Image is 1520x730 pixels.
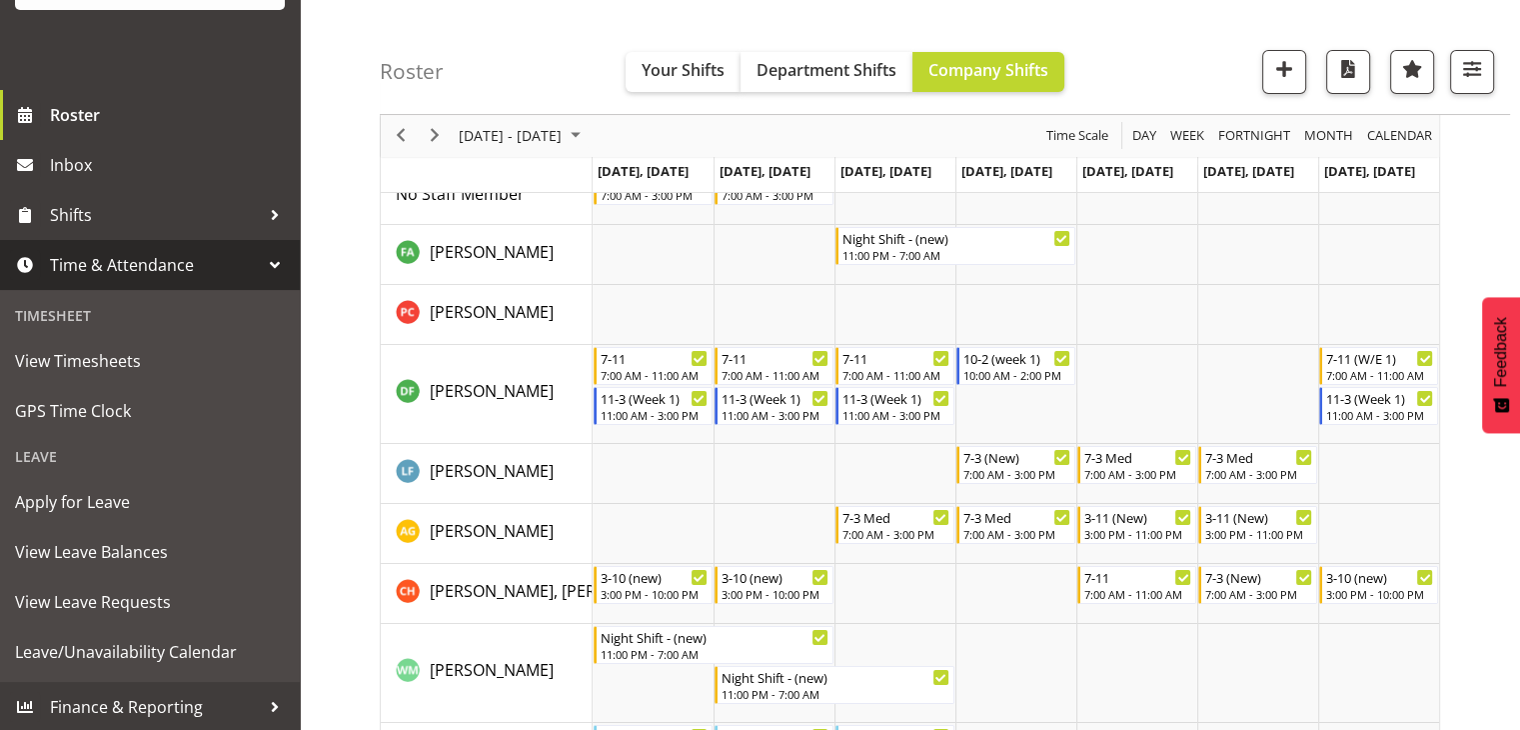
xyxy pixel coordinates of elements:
div: 11:00 AM - 3:00 PM [1326,407,1433,423]
div: Fairbrother, Deborah"s event - 11-3 (Week 1) Begin From Sunday, August 24, 2025 at 11:00:00 AM GM... [1319,387,1438,425]
button: Timeline Month [1301,124,1357,149]
span: [DATE], [DATE] [840,162,931,180]
span: Department Shifts [757,59,896,81]
div: 7-11 [1084,567,1191,587]
span: Day [1130,124,1158,149]
a: View Leave Balances [5,527,295,577]
span: [PERSON_NAME], [PERSON_NAME] [430,580,686,602]
span: Roster [50,100,290,130]
div: Fairbrother, Deborah"s event - 7-11 Begin From Tuesday, August 19, 2025 at 7:00:00 AM GMT+12:00 E... [715,347,833,385]
div: Hannecart, Charline"s event - 3-10 (new) Begin From Monday, August 18, 2025 at 3:00:00 PM GMT+12:... [594,566,713,604]
div: Harper, Wendy-Mae"s event - Night Shift - (new) Begin From Tuesday, August 19, 2025 at 11:00:00 P... [715,666,954,704]
div: 7:00 AM - 3:00 PM [1205,466,1312,482]
button: Company Shifts [912,52,1064,92]
span: Your Shifts [642,59,725,81]
div: 11-3 (Week 1) [601,388,708,408]
button: Time Scale [1043,124,1112,149]
div: Galvez, Angeline"s event - 3-11 (New) Begin From Friday, August 22, 2025 at 3:00:00 PM GMT+12:00 ... [1077,506,1196,544]
div: 3-11 (New) [1205,507,1312,527]
span: Time Scale [1044,124,1110,149]
div: Galvez, Angeline"s event - 3-11 (New) Begin From Saturday, August 23, 2025 at 3:00:00 PM GMT+12:0... [1198,506,1317,544]
a: No Staff Member [396,182,525,206]
div: 7:00 AM - 11:00 AM [1326,367,1433,383]
td: Hannecart, Charline resource [381,564,593,624]
span: [DATE] - [DATE] [457,124,564,149]
button: Filter Shifts [1450,50,1494,94]
div: Harper, Wendy-Mae"s event - Night Shift - (new) Begin From Monday, August 18, 2025 at 11:00:00 PM... [594,626,833,664]
a: Apply for Leave [5,477,295,527]
div: Fairbrother, Deborah"s event - 7-11 Begin From Monday, August 18, 2025 at 7:00:00 AM GMT+12:00 En... [594,347,713,385]
div: 7-3 Med [1205,447,1312,467]
div: 7-11 [842,348,949,368]
div: 7:00 AM - 3:00 PM [601,187,708,203]
div: Leave [5,436,295,477]
a: [PERSON_NAME] [430,240,554,264]
div: 11:00 AM - 3:00 PM [842,407,949,423]
div: Hannecart, Charline"s event - 7-11 Begin From Friday, August 22, 2025 at 7:00:00 AM GMT+12:00 End... [1077,566,1196,604]
div: 7-3 Med [1084,447,1191,467]
div: Fairbrother, Deborah"s event - 11-3 (Week 1) Begin From Wednesday, August 20, 2025 at 11:00:00 AM... [835,387,954,425]
div: Hannecart, Charline"s event - 3-10 (new) Begin From Tuesday, August 19, 2025 at 3:00:00 PM GMT+12... [715,566,833,604]
div: 11:00 PM - 7:00 AM [842,247,1070,263]
span: [PERSON_NAME] [430,241,554,263]
div: Adams, Fran"s event - Night Shift - (new) Begin From Wednesday, August 20, 2025 at 11:00:00 PM GM... [835,227,1075,265]
div: previous period [384,115,418,157]
div: 7:00 AM - 3:00 PM [963,526,1070,542]
span: View Timesheets [15,346,285,376]
div: 3-10 (new) [601,567,708,587]
div: Flynn, Leeane"s event - 7-3 Med Begin From Saturday, August 23, 2025 at 7:00:00 AM GMT+12:00 Ends... [1198,446,1317,484]
div: August 18 - 24, 2025 [452,115,593,157]
div: 7-11 [722,348,828,368]
div: 7:00 AM - 3:00 PM [963,466,1070,482]
span: [DATE], [DATE] [961,162,1052,180]
div: 7-3 Med [842,507,949,527]
div: Night Shift - (new) [722,667,949,687]
button: August 2025 [456,124,590,149]
span: [DATE], [DATE] [1324,162,1415,180]
div: 7-11 [601,348,708,368]
div: 7-11 (W/E 1) [1326,348,1433,368]
span: Shifts [50,200,260,230]
a: [PERSON_NAME] [430,379,554,403]
div: Fairbrother, Deborah"s event - 11-3 (Week 1) Begin From Tuesday, August 19, 2025 at 11:00:00 AM G... [715,387,833,425]
span: View Leave Requests [15,587,285,617]
div: Fairbrother, Deborah"s event - 7-11 Begin From Wednesday, August 20, 2025 at 7:00:00 AM GMT+12:00... [835,347,954,385]
button: Timeline Day [1129,124,1160,149]
div: next period [418,115,452,157]
span: [PERSON_NAME] [430,659,554,681]
span: [PERSON_NAME] [430,380,554,402]
a: GPS Time Clock [5,386,295,436]
div: 3-11 (New) [1084,507,1191,527]
div: 10:00 AM - 2:00 PM [963,367,1070,383]
button: Add a new shift [1262,50,1306,94]
div: 7:00 AM - 3:00 PM [1084,466,1191,482]
a: [PERSON_NAME] [430,300,554,324]
div: 7:00 AM - 3:00 PM [722,187,828,203]
button: Timeline Week [1167,124,1208,149]
td: Adams, Fran resource [381,225,593,285]
div: Fairbrother, Deborah"s event - 10-2 (week 1) Begin From Thursday, August 21, 2025 at 10:00:00 AM ... [956,347,1075,385]
span: No Staff Member [396,183,525,205]
div: Hannecart, Charline"s event - 3-10 (new) Begin From Sunday, August 24, 2025 at 3:00:00 PM GMT+12:... [1319,566,1438,604]
span: [DATE], [DATE] [598,162,689,180]
div: 7:00 AM - 3:00 PM [842,526,949,542]
button: Next [422,124,449,149]
div: 7:00 AM - 11:00 AM [722,367,828,383]
div: Timesheet [5,295,295,336]
div: 7:00 AM - 3:00 PM [1205,586,1312,602]
td: Harper, Wendy-Mae resource [381,624,593,723]
h4: Roster [380,60,444,83]
div: 11:00 AM - 3:00 PM [601,407,708,423]
div: 11:00 AM - 3:00 PM [722,407,828,423]
td: Chand, Pretika resource [381,285,593,345]
div: 7:00 AM - 11:00 AM [1084,586,1191,602]
button: Feedback - Show survey [1482,297,1520,433]
a: [PERSON_NAME] [430,519,554,543]
div: 11-3 (Week 1) [722,388,828,408]
td: Galvez, Angeline resource [381,504,593,564]
span: GPS Time Clock [15,396,285,426]
td: Flynn, Leeane resource [381,444,593,504]
div: Galvez, Angeline"s event - 7-3 Med Begin From Wednesday, August 20, 2025 at 7:00:00 AM GMT+12:00 ... [835,506,954,544]
button: Department Shifts [741,52,912,92]
div: 3-10 (new) [1326,567,1433,587]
